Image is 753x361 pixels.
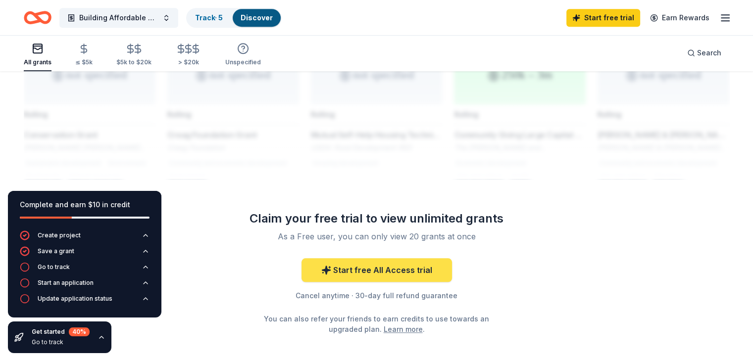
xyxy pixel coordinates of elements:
[225,39,261,71] button: Unspecified
[20,294,150,310] button: Update application status
[697,47,721,59] span: Search
[20,230,150,246] button: Create project
[38,263,70,271] div: Go to track
[20,262,150,278] button: Go to track
[679,43,729,63] button: Search
[38,231,81,239] div: Create project
[24,6,51,29] a: Home
[24,39,51,71] button: All grants
[38,295,112,303] div: Update application status
[79,12,158,24] span: Building Affordable Homes
[644,9,715,27] a: Earn Rewards
[175,58,201,66] div: > $20k
[59,8,178,28] button: Building Affordable Homes
[225,58,261,66] div: Unspecified
[301,258,452,282] a: Start free All Access trial
[32,338,90,346] div: Go to track
[262,314,492,334] div: You can also refer your friends to earn credits to use towards an upgraded plan. .
[75,39,93,71] button: ≤ $5k
[384,324,423,334] a: Learn more
[116,39,151,71] button: $5k to $20k
[69,327,90,336] div: 40 %
[246,230,507,242] div: As a Free user, you can only view 20 grants at once
[234,211,519,226] div: Claim your free trial to view unlimited grants
[241,13,273,22] a: Discover
[38,279,94,287] div: Start an application
[116,58,151,66] div: $5k to $20k
[186,8,282,28] button: Track· 5Discover
[20,278,150,294] button: Start an application
[24,58,51,66] div: All grants
[195,13,223,22] a: Track· 5
[234,290,519,302] div: Cancel anytime · 30-day full refund guarantee
[20,246,150,262] button: Save a grant
[175,39,201,71] button: > $20k
[566,9,640,27] a: Start free trial
[32,327,90,336] div: Get started
[75,58,93,66] div: ≤ $5k
[38,247,74,255] div: Save a grant
[20,199,150,211] div: Complete and earn $10 in credit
